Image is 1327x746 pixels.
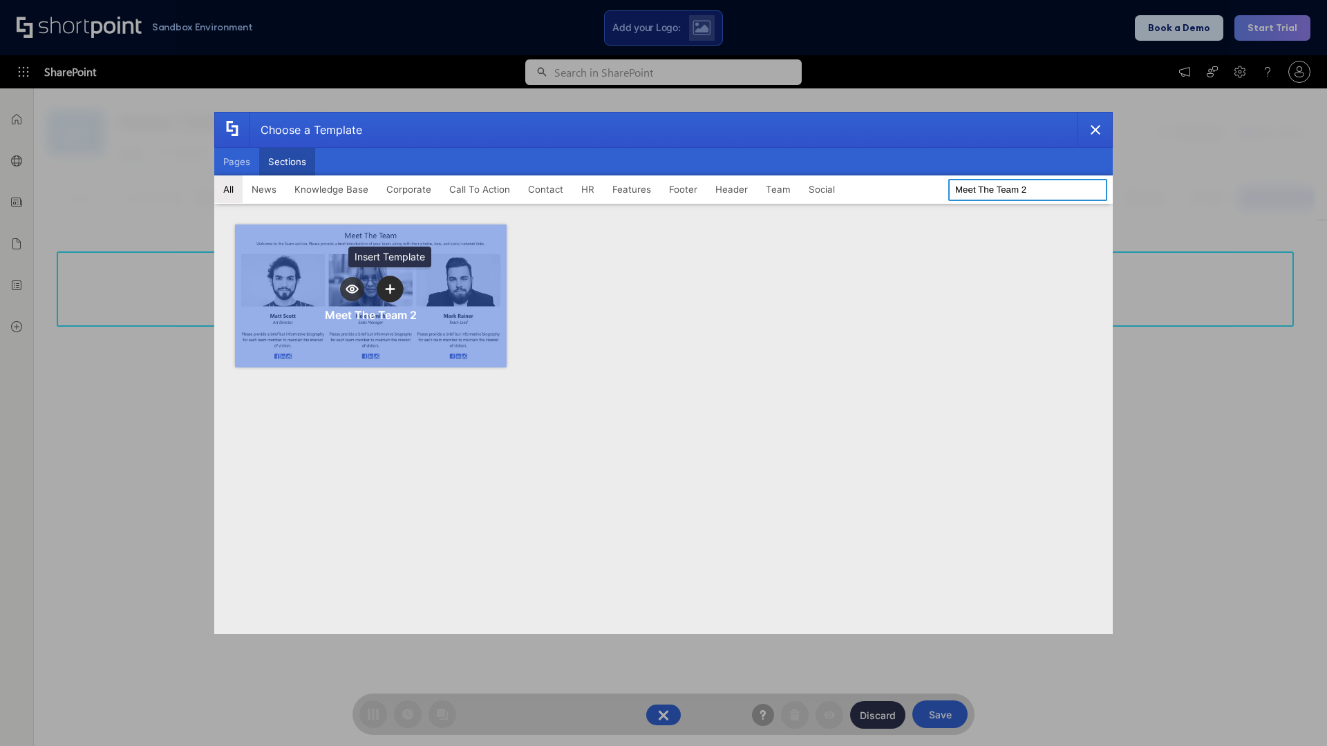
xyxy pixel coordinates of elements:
[243,175,285,203] button: News
[1258,680,1327,746] iframe: Chat Widget
[757,175,800,203] button: Team
[440,175,519,203] button: Call To Action
[214,112,1113,634] div: template selector
[572,175,603,203] button: HR
[259,148,315,175] button: Sections
[214,175,243,203] button: All
[250,113,362,147] div: Choose a Template
[660,175,706,203] button: Footer
[285,175,377,203] button: Knowledge Base
[603,175,660,203] button: Features
[706,175,757,203] button: Header
[948,179,1107,201] input: Search
[214,148,259,175] button: Pages
[325,308,417,322] div: Meet The Team 2
[377,175,440,203] button: Corporate
[519,175,572,203] button: Contact
[800,175,844,203] button: Social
